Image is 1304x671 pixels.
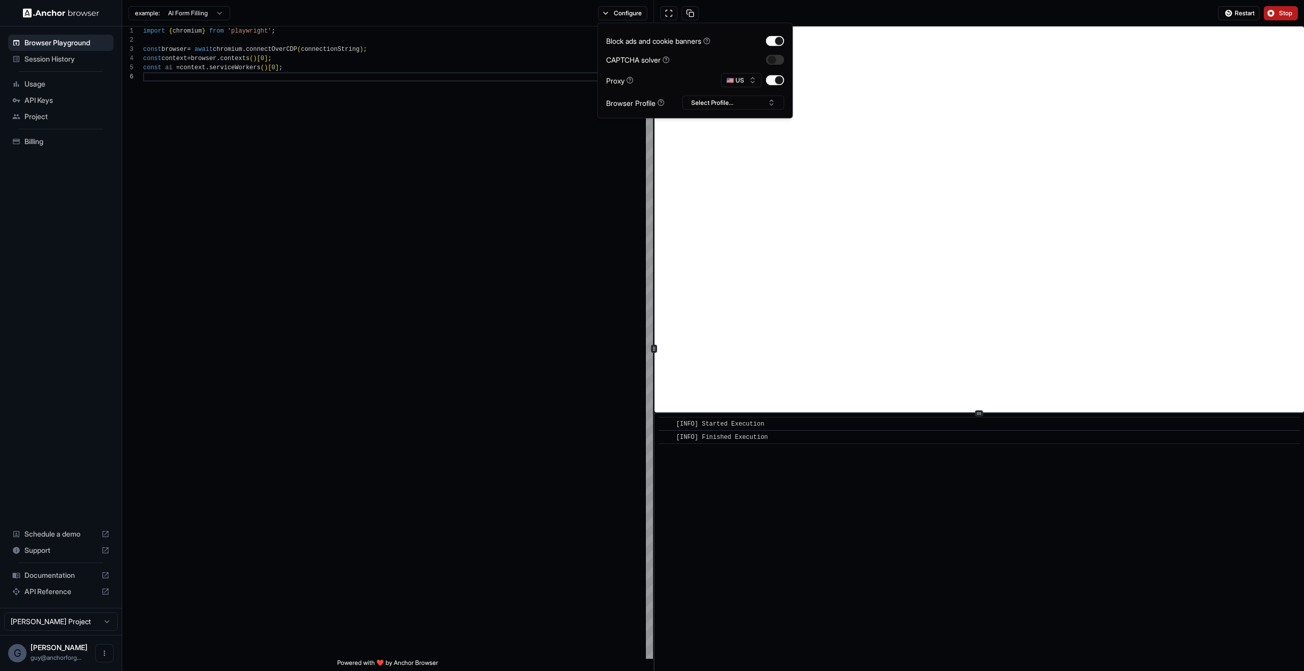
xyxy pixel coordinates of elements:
[165,64,172,71] span: ai
[24,529,97,539] span: Schedule a demo
[176,64,180,71] span: =
[606,36,711,46] div: Block ads and cookie banners
[606,97,665,108] div: Browser Profile
[24,111,110,122] span: Project
[8,526,114,542] div: Schedule a demo
[246,46,297,53] span: connectOverCDP
[143,64,161,71] span: const
[260,64,264,71] span: (
[143,55,161,62] span: const
[205,64,209,71] span: .
[216,55,220,62] span: .
[8,542,114,558] div: Support
[8,583,114,600] div: API Reference
[301,46,360,53] span: connectionString
[268,55,271,62] span: ;
[8,76,114,92] div: Usage
[31,654,81,661] span: guy@anchorforge.io
[250,55,253,62] span: (
[24,38,110,48] span: Browser Playground
[191,55,216,62] span: browser
[220,55,250,62] span: contexts
[257,55,260,62] span: [
[8,35,114,51] div: Browser Playground
[275,64,279,71] span: ]
[721,73,762,88] button: 🇺🇸 US
[122,54,133,63] div: 4
[8,92,114,108] div: API Keys
[606,75,634,86] div: Proxy
[264,55,268,62] span: ]
[279,64,283,71] span: ;
[8,51,114,67] div: Session History
[24,586,97,597] span: API Reference
[8,644,26,662] div: G
[664,419,669,429] span: ​
[24,136,110,147] span: Billing
[8,108,114,125] div: Project
[1218,6,1260,20] button: Restart
[363,46,367,53] span: ;
[660,6,677,20] button: Open in full screen
[606,54,670,65] div: CAPTCHA solver
[1279,9,1293,17] span: Stop
[264,64,268,71] span: )
[24,570,97,580] span: Documentation
[8,133,114,150] div: Billing
[122,45,133,54] div: 3
[297,46,301,53] span: (
[23,8,99,18] img: Anchor Logo
[271,27,275,35] span: ;
[271,64,275,71] span: 0
[260,55,264,62] span: 0
[161,46,187,53] span: browser
[187,55,191,62] span: =
[195,46,213,53] span: await
[122,72,133,81] div: 6
[187,46,191,53] span: =
[161,55,187,62] span: context
[143,27,165,35] span: import
[31,643,88,652] span: Guy Ben Simhon
[1235,9,1255,17] span: Restart
[682,6,699,20] button: Copy session ID
[683,96,784,110] button: Select Profile...
[676,421,765,428] span: [INFO] Started Execution
[664,432,669,442] span: ​
[360,46,363,53] span: )
[242,46,246,53] span: .
[122,63,133,72] div: 5
[676,434,768,441] span: [INFO] Finished Execution
[24,79,110,89] span: Usage
[213,46,242,53] span: chromium
[8,567,114,583] div: Documentation
[1264,6,1298,20] button: Stop
[209,27,224,35] span: from
[95,644,114,662] button: Open menu
[122,26,133,36] div: 1
[24,54,110,64] span: Session History
[173,27,202,35] span: chromium
[598,6,647,20] button: Configure
[122,36,133,45] div: 2
[135,9,160,17] span: example:
[253,55,257,62] span: )
[228,27,271,35] span: 'playwright'
[337,659,438,671] span: Powered with ❤️ by Anchor Browser
[202,27,205,35] span: }
[24,95,110,105] span: API Keys
[143,46,161,53] span: const
[268,64,271,71] span: [
[169,27,172,35] span: {
[209,64,261,71] span: serviceWorkers
[24,545,97,555] span: Support
[180,64,205,71] span: context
